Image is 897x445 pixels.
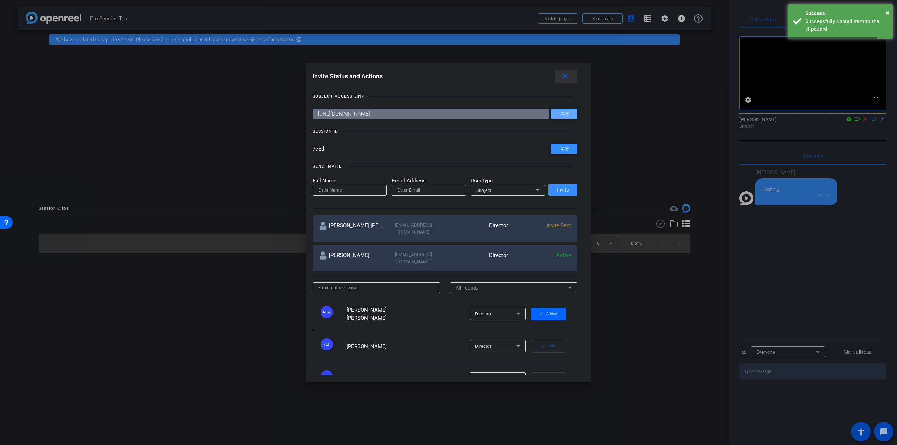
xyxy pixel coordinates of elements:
span: Director [475,344,491,349]
div: [EMAIL_ADDRESS][DOMAIN_NAME] [382,251,445,265]
div: [PERSON_NAME] [319,251,382,265]
openreel-title-line: SUBJECT ACCESS LINK [313,93,578,100]
openreel-title-line: SESSION ID [313,128,578,135]
mat-icon: add [541,344,546,349]
span: [PERSON_NAME] [347,343,387,349]
div: [PERSON_NAME] [PERSON_NAME] [319,222,382,235]
ngx-avatar: Jennifer Whitney [321,370,345,383]
mat-label: User type [471,177,545,185]
span: Active [556,252,571,258]
div: SEND INVITE [313,163,342,170]
span: Copy [559,111,569,116]
ngx-avatar: Andrey Beregovskiy [321,338,345,350]
span: All Teams [456,285,478,291]
div: AB [321,338,333,350]
span: Add [548,374,555,383]
input: Enter Email [397,186,460,194]
mat-icon: check [539,312,543,317]
span: Director [475,312,491,317]
mat-label: Full Name [313,177,387,185]
div: AGA [321,306,333,318]
openreel-title-line: SEND INVITE [313,163,578,170]
div: Director [445,222,508,235]
div: Successfully copied item to the clipboard [805,18,888,33]
span: [PERSON_NAME] [PERSON_NAME] [347,307,387,321]
span: × [886,8,890,17]
span: Subject [476,188,492,193]
div: SESSION ID [313,128,338,135]
span: Copy [559,146,569,151]
div: SUBJECT ACCESS LINK [313,93,365,100]
span: Add [548,341,555,351]
div: Success! [805,9,888,18]
button: Add [531,340,566,353]
button: Copy [551,109,577,119]
ngx-avatar: Alejandra Gallo Antonio [321,306,345,318]
button: Add [531,372,566,385]
input: Enter name or email [318,284,435,292]
div: [EMAIL_ADDRESS][DOMAIN_NAME] [382,222,445,235]
button: Added [531,308,566,320]
button: Close [886,7,890,18]
input: Enter Name [318,186,381,194]
span: Added [546,309,557,319]
div: Director [445,251,508,265]
mat-label: Email Address [392,177,466,185]
span: Invite Sent [547,222,571,229]
mat-icon: close [561,72,569,81]
button: Copy [551,144,577,154]
div: JW [321,370,333,383]
div: Invite Status and Actions [313,70,578,83]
